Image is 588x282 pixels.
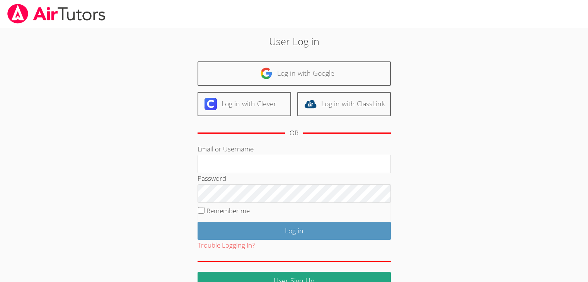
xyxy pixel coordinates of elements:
img: clever-logo-6eab21bc6e7a338710f1a6ff85c0baf02591cd810cc4098c63d3a4b26e2feb20.svg [205,98,217,110]
label: Password [198,174,226,183]
img: google-logo-50288ca7cdecda66e5e0955fdab243c47b7ad437acaf1139b6f446037453330a.svg [260,67,273,80]
img: classlink-logo-d6bb404cc1216ec64c9a2012d9dc4662098be43eaf13dc465df04b49fa7ab582.svg [304,98,317,110]
label: Email or Username [198,144,254,153]
a: Log in with ClassLink [297,92,391,116]
a: Log in with Clever [198,92,291,116]
div: OR [290,127,298,139]
label: Remember me [206,206,250,215]
img: airtutors_banner-c4298cdbf04f3fff15de1276eac7730deb9818008684d7c2e4769d2f7ddbe033.png [7,4,106,24]
button: Trouble Logging In? [198,240,255,251]
input: Log in [198,222,391,240]
h2: User Log in [135,34,453,49]
a: Log in with Google [198,61,391,86]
